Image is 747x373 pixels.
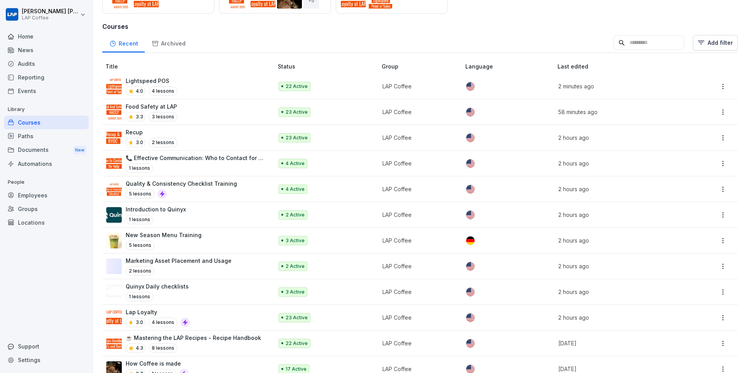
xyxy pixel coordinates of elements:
[558,82,682,90] p: 2 minutes ago
[466,288,475,296] img: us.svg
[382,82,453,90] p: LAP Coffee
[278,62,379,70] p: Status
[102,33,145,53] div: Recent
[558,134,682,142] p: 2 hours ago
[126,179,237,188] p: Quality & Consistency Checklist Training
[126,241,154,250] p: 5 lessons
[73,146,86,155] div: New
[382,288,453,296] p: LAP Coffee
[286,263,305,270] p: 2 Active
[102,22,738,31] h3: Courses
[126,359,189,368] p: How Coffee is made
[106,130,122,146] img: u50ha5qsz9j9lbpw4znzdcj5.png
[136,139,143,146] p: 3.0
[126,266,154,276] p: 2 lessons
[466,236,475,245] img: de.svg
[4,30,89,43] div: Home
[4,202,89,216] a: Groups
[466,134,475,142] img: us.svg
[106,207,122,223] img: ckdyadu5chsm5mkruzybz4ro.png
[106,284,122,300] img: ihdwtu8ikrkpweouckqzdftn.png
[4,129,89,143] a: Paths
[126,282,189,290] p: Quinyx Daily checklists
[4,70,89,84] a: Reporting
[4,43,89,57] a: News
[466,108,475,116] img: us.svg
[106,156,122,171] img: qkupkel8ug92vzd4osfsfnj7.png
[126,77,177,85] p: Lightspeed POS
[466,262,475,271] img: us.svg
[382,185,453,193] p: LAP Coffee
[149,343,177,353] p: 8 lessons
[145,33,192,53] a: Archived
[4,84,89,98] div: Events
[466,313,475,322] img: us.svg
[4,176,89,188] p: People
[382,365,453,373] p: LAP Coffee
[126,215,153,224] p: 1 lessons
[4,57,89,70] a: Audits
[286,289,305,296] p: 3 Active
[106,233,122,248] img: qpz5f7h4u24zni0s6wvcke94.png
[22,8,79,15] p: [PERSON_NAME] [PERSON_NAME]
[286,160,305,167] p: 4 Active
[286,186,305,193] p: 4 Active
[22,15,79,21] p: LAP Coffee
[466,82,475,91] img: us.svg
[126,102,177,111] p: Food Safety at LAP
[126,154,265,162] p: 📞 Effective Communication: Who to Contact for What
[382,108,453,116] p: LAP Coffee
[382,313,453,322] p: LAP Coffee
[4,353,89,367] a: Settings
[126,334,261,342] p: ☕ Mastering the LAP Recipes - Recipe Handbook
[382,262,453,270] p: LAP Coffee
[558,159,682,167] p: 2 hours ago
[466,339,475,348] img: us.svg
[466,211,475,219] img: us.svg
[465,62,554,70] p: Language
[4,188,89,202] a: Employees
[106,104,122,120] img: x361whyuq7nogn2y6dva7jo9.png
[4,116,89,129] a: Courses
[126,308,190,316] p: Lap Loyalty
[286,237,305,244] p: 3 Active
[126,257,231,265] p: Marketing Asset Placement and Usage
[382,134,453,142] p: LAP Coffee
[693,35,738,51] button: Add filter
[4,103,89,116] p: Library
[4,340,89,353] div: Support
[126,205,186,213] p: Introduction to Quinyx
[286,211,305,218] p: 2 Active
[558,211,682,219] p: 2 hours ago
[4,216,89,229] a: Locations
[558,185,682,193] p: 2 hours ago
[558,236,682,245] p: 2 hours ago
[4,157,89,171] a: Automations
[106,181,122,197] img: u6o1x6ymd5brm0ufhs24j8ux.png
[558,339,682,347] p: [DATE]
[466,185,475,194] img: us.svg
[286,340,308,347] p: 22 Active
[149,138,177,147] p: 2 lessons
[382,339,453,347] p: LAP Coffee
[286,366,307,373] p: 17 Active
[126,292,153,301] p: 1 lessons
[136,319,143,326] p: 3.0
[558,288,682,296] p: 2 hours ago
[4,143,89,157] a: DocumentsNew
[126,189,154,199] p: 5 lessons
[136,345,143,352] p: 4.3
[558,62,692,70] p: Last edited
[105,62,275,70] p: Title
[106,79,122,94] img: j1d2w35kw1z0c1my45yjpq83.png
[286,109,308,116] p: 23 Active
